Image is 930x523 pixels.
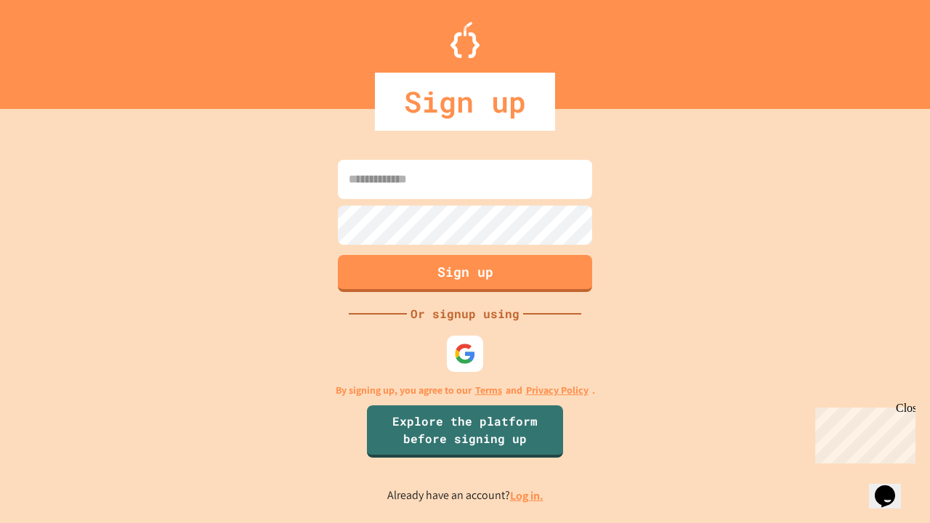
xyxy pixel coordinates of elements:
[450,22,480,58] img: Logo.svg
[454,343,476,365] img: google-icon.svg
[475,383,502,398] a: Terms
[6,6,100,92] div: Chat with us now!Close
[375,73,555,131] div: Sign up
[407,305,523,323] div: Or signup using
[387,487,543,505] p: Already have an account?
[510,488,543,503] a: Log in.
[526,383,589,398] a: Privacy Policy
[809,402,915,463] iframe: chat widget
[869,465,915,508] iframe: chat widget
[367,405,563,458] a: Explore the platform before signing up
[336,383,595,398] p: By signing up, you agree to our and .
[338,255,592,292] button: Sign up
